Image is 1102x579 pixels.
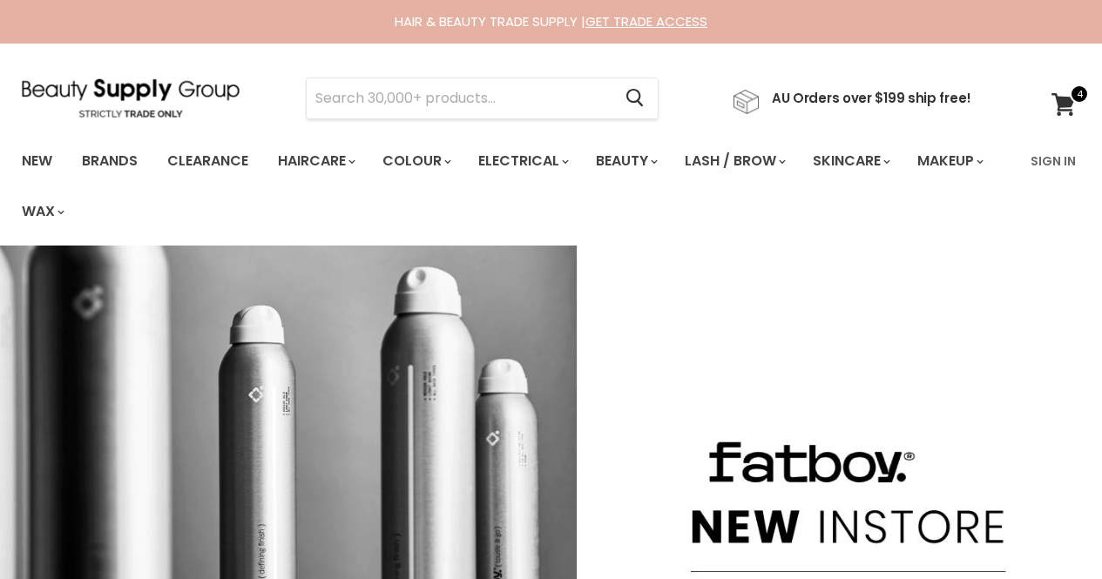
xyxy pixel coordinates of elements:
[583,143,668,179] a: Beauty
[672,143,796,179] a: Lash / Brow
[306,77,659,119] form: Product
[9,136,1020,237] ul: Main menu
[904,143,994,179] a: Makeup
[369,143,462,179] a: Colour
[9,193,75,230] a: Wax
[69,143,151,179] a: Brands
[9,143,65,179] a: New
[612,78,658,118] button: Search
[265,143,366,179] a: Haircare
[154,143,261,179] a: Clearance
[1020,143,1086,179] a: Sign In
[1015,497,1085,562] iframe: Gorgias live chat messenger
[800,143,901,179] a: Skincare
[465,143,579,179] a: Electrical
[307,78,612,118] input: Search
[585,12,707,30] a: GET TRADE ACCESS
